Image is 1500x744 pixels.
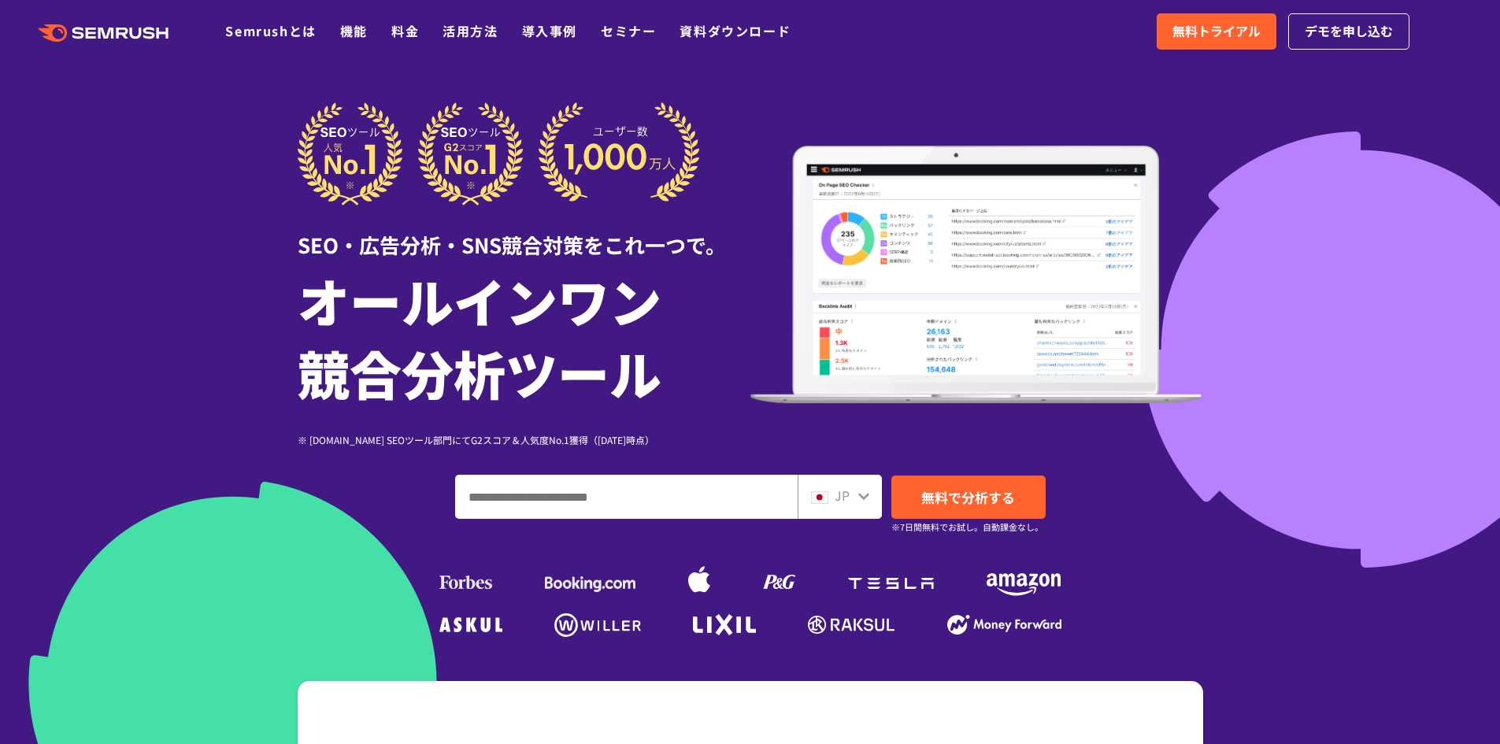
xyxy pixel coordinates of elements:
[921,487,1015,507] span: 無料で分析する
[298,264,750,409] h1: オールインワン 競合分析ツール
[680,21,791,40] a: 資料ダウンロード
[891,476,1046,519] a: 無料で分析する
[1172,21,1261,42] span: 無料トライアル
[1157,13,1276,50] a: 無料トライアル
[391,21,419,40] a: 料金
[298,432,750,447] div: ※ [DOMAIN_NAME] SEOツール部門にてG2スコア＆人気度No.1獲得（[DATE]時点）
[456,476,797,518] input: ドメイン、キーワードまたはURLを入力してください
[522,21,577,40] a: 導入事例
[891,520,1043,535] small: ※7日間無料でお試し。自動課金なし。
[1288,13,1409,50] a: デモを申し込む
[443,21,498,40] a: 活用方法
[835,486,850,505] span: JP
[340,21,368,40] a: 機能
[298,205,750,260] div: SEO・広告分析・SNS競合対策をこれ一つで。
[225,21,316,40] a: Semrushとは
[601,21,656,40] a: セミナー
[1305,21,1393,42] span: デモを申し込む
